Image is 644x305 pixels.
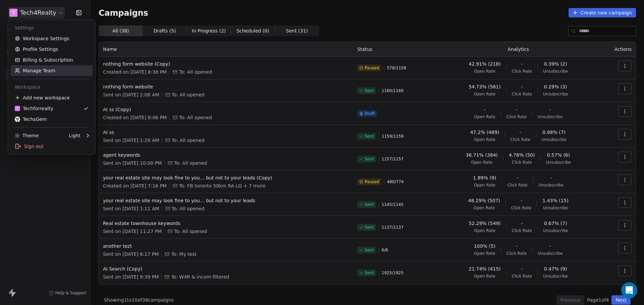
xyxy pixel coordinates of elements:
img: Untitled%20design.png [15,117,20,122]
div: Theme [15,132,39,139]
div: TechsGem [15,116,47,123]
div: Light [69,132,80,139]
div: Settings [11,22,93,33]
div: Techforrealty [15,105,53,112]
div: Sign out [11,141,93,152]
a: Workspace Settings [11,33,93,44]
span: T [16,106,18,111]
div: Workspace [11,82,93,92]
a: Profile Settings [11,44,93,55]
a: Billing & Subscription [11,55,93,65]
a: Manage Team [11,65,93,76]
div: Add new workspace [11,92,93,103]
